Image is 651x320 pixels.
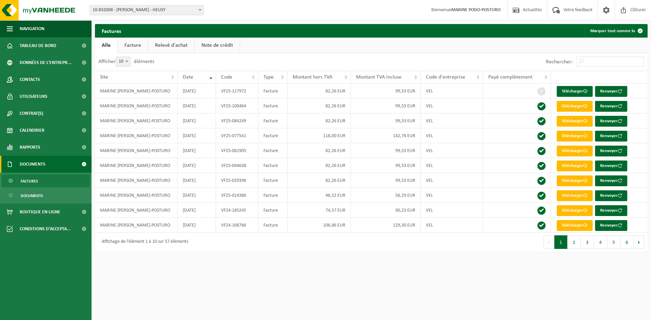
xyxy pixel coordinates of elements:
[95,24,128,37] h2: Factures
[595,220,627,231] button: Renvoyer
[216,143,258,158] td: VF25-061905
[288,128,351,143] td: 118,00 EUR
[258,99,288,113] td: Facture
[20,71,40,88] span: Contacts
[216,203,258,218] td: VF24-185245
[595,101,627,112] button: Renvoyer
[90,5,204,15] span: 10-832008 - MARINE GAYE PODO-POSTURO - HEUSY
[288,188,351,203] td: 46,52 EUR
[595,131,627,142] button: Renvoyer
[178,203,216,218] td: [DATE]
[98,59,154,64] label: Afficher éléments
[95,128,178,143] td: MARINE [PERSON_NAME]-POSTURO
[20,54,72,71] span: Données de l'entrepr...
[351,113,421,128] td: 99,53 EUR
[95,99,178,113] td: MARINE [PERSON_NAME]-POSTURO
[178,158,216,173] td: [DATE]
[216,173,258,188] td: VF25-029396
[421,173,483,188] td: VEL
[118,38,148,53] a: Facture
[595,146,627,156] button: Renvoyer
[451,7,500,13] strong: MARINE PODO-POSTURO
[20,20,44,37] span: Navigation
[95,173,178,188] td: MARINE [PERSON_NAME]-POSTURO
[581,235,594,249] button: 3
[258,128,288,143] td: Facture
[288,113,351,128] td: 82,26 EUR
[258,218,288,233] td: Facture
[557,161,593,171] a: Télécharger
[620,235,634,249] button: 6
[351,188,421,203] td: 56,29 EUR
[554,235,568,249] button: 1
[351,143,421,158] td: 99,53 EUR
[544,235,554,249] button: Previous
[95,158,178,173] td: MARINE [PERSON_NAME]-POSTURO
[20,220,71,237] span: Conditions d'accepta...
[421,84,483,99] td: VEL
[216,218,258,233] td: VF24-168766
[421,99,483,113] td: VEL
[95,84,178,99] td: MARINE [PERSON_NAME]-POSTURO
[568,235,581,249] button: 2
[351,218,421,233] td: 129,30 EUR
[634,235,644,249] button: Next
[20,139,40,156] span: Rapports
[557,146,593,156] a: Télécharger
[195,38,240,53] a: Note de crédit
[421,143,483,158] td: VEL
[557,101,593,112] a: Télécharger
[594,235,607,249] button: 4
[183,74,193,80] span: Date
[263,74,274,80] span: Type
[557,131,593,142] a: Télécharger
[20,156,45,173] span: Documents
[557,175,593,186] a: Télécharger
[595,116,627,127] button: Renvoyer
[21,189,43,202] span: Documents
[216,99,258,113] td: VF25-100464
[595,86,627,97] button: Renvoyer
[116,57,131,67] span: 10
[351,158,421,173] td: 99,53 EUR
[595,161,627,171] button: Renvoyer
[98,236,188,248] div: Affichage de l'élément 1 à 10 sur 57 éléments
[100,74,108,80] span: Site
[557,86,593,97] a: Télécharger
[595,175,627,186] button: Renvoyer
[288,173,351,188] td: 82,26 EUR
[90,5,203,15] span: 10-832008 - MARINE GAYE PODO-POSTURO - HEUSY
[421,113,483,128] td: VEL
[216,188,258,203] td: VF25-014386
[178,188,216,203] td: [DATE]
[20,204,60,220] span: Boutique en ligne
[258,143,288,158] td: Facture
[356,74,401,80] span: Montant TVA incluse
[351,84,421,99] td: 99,53 EUR
[95,188,178,203] td: MARINE [PERSON_NAME]-POSTURO
[258,173,288,188] td: Facture
[595,205,627,216] button: Renvoyer
[95,218,178,233] td: MARINE [PERSON_NAME]-POSTURO
[488,74,532,80] span: Payé complètement
[293,74,332,80] span: Montant hors TVA
[421,188,483,203] td: VEL
[178,128,216,143] td: [DATE]
[351,99,421,113] td: 99,53 EUR
[258,158,288,173] td: Facture
[288,218,351,233] td: 106,86 EUR
[178,173,216,188] td: [DATE]
[595,190,627,201] button: Renvoyer
[95,203,178,218] td: MARINE [PERSON_NAME]-POSTURO
[178,218,216,233] td: [DATE]
[288,99,351,113] td: 82,26 EUR
[116,57,130,66] span: 10
[258,113,288,128] td: Facture
[20,37,56,54] span: Tableau de bord
[288,203,351,218] td: 74,57 EUR
[258,84,288,99] td: Facture
[216,84,258,99] td: VF25-117972
[351,173,421,188] td: 99,53 EUR
[95,143,178,158] td: MARINE [PERSON_NAME]-POSTURO
[557,190,593,201] a: Télécharger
